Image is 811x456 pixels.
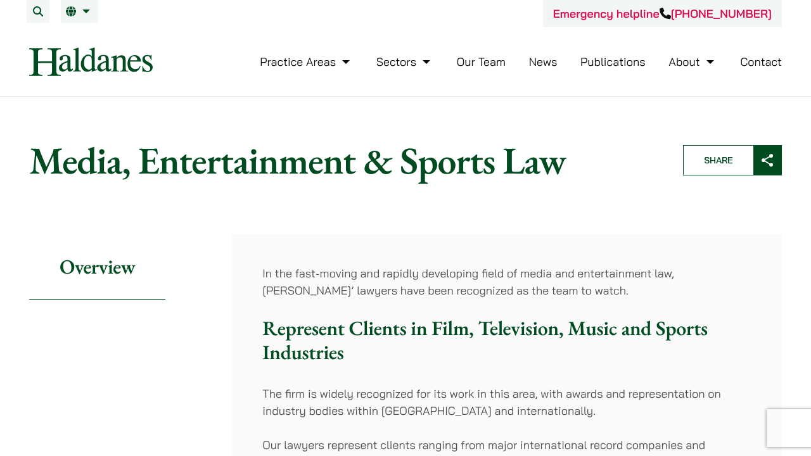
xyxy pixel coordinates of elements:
[684,146,753,175] span: Share
[529,54,558,69] a: News
[740,54,782,69] a: Contact
[668,54,717,69] a: About
[580,54,646,69] a: Publications
[66,6,93,16] a: EN
[262,265,751,299] p: In the fast-moving and rapidly developing field of media and entertainment law, [PERSON_NAME]’ la...
[553,6,772,21] a: Emergency helpline[PHONE_NUMBER]
[260,54,353,69] a: Practice Areas
[29,137,661,183] h1: Media, Entertainment & Sports Law
[376,54,433,69] a: Sectors
[683,145,782,175] button: Share
[457,54,506,69] a: Our Team
[29,234,165,300] h2: Overview
[262,385,751,419] p: The firm is widely recognized for its work in this area, with awards and representation on indust...
[29,47,153,76] img: Logo of Haldanes
[262,316,751,365] h3: Represent Clients in Film, Television, Music and Sports Industries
